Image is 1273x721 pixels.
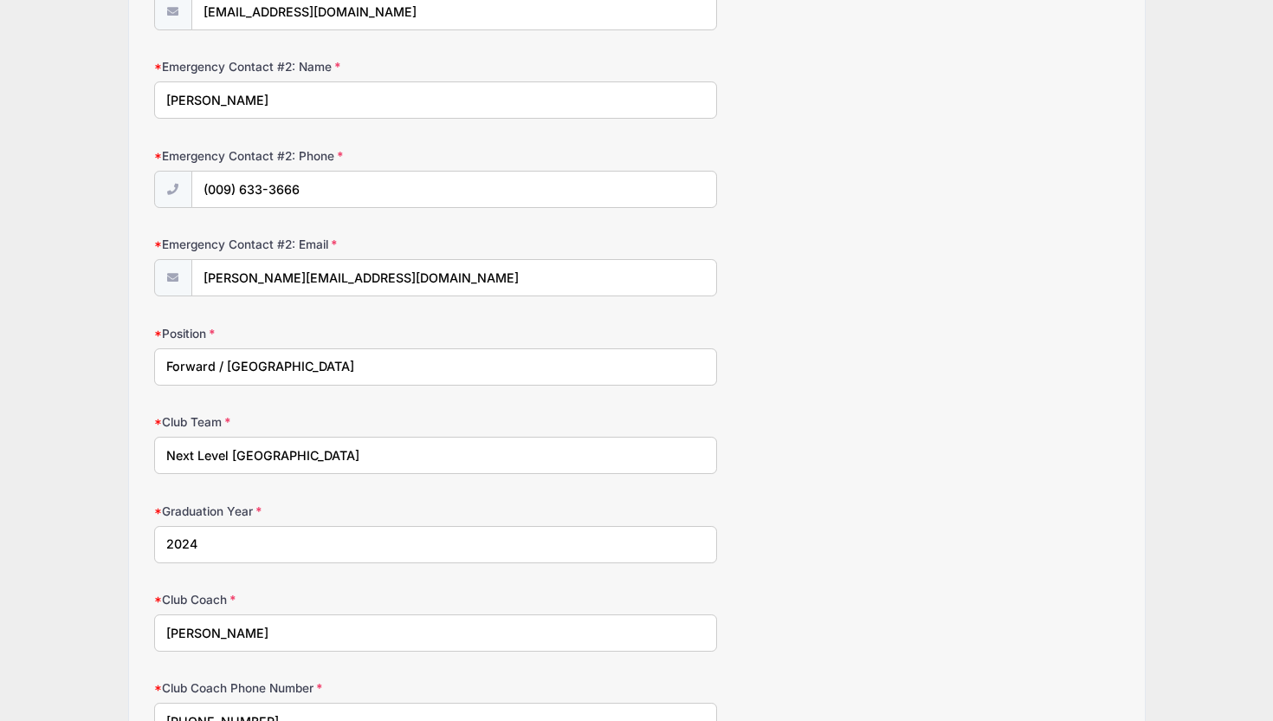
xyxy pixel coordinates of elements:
[154,413,476,431] label: Club Team
[191,259,717,296] input: email@email.com
[154,503,476,520] label: Graduation Year
[154,591,476,608] label: Club Coach
[154,58,476,75] label: Emergency Contact #2: Name
[154,236,476,253] label: Emergency Contact #2: Email
[154,325,476,342] label: Position
[191,171,717,208] input: (xxx) xxx-xxxx
[154,147,476,165] label: Emergency Contact #2: Phone
[154,679,476,697] label: Club Coach Phone Number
